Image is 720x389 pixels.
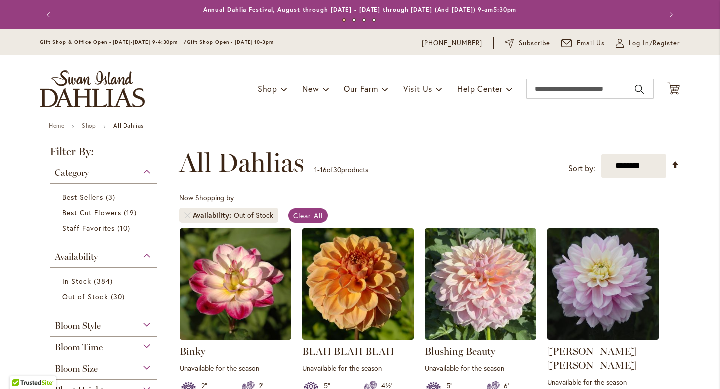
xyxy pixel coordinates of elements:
[561,38,605,48] a: Email Us
[62,223,147,233] a: Staff Favorites
[62,192,103,202] span: Best Sellers
[302,345,394,357] a: BLAH BLAH BLAH
[62,208,121,217] span: Best Cut Flowers
[234,210,273,220] div: Out of Stock
[302,332,414,342] a: Blah Blah Blah
[40,70,145,107] a: store logo
[293,211,323,220] span: Clear All
[422,38,482,48] a: [PHONE_NUMBER]
[55,363,98,374] span: Bloom Size
[425,332,536,342] a: Blushing Beauty
[62,291,147,302] a: Out of Stock 30
[403,83,432,94] span: Visit Us
[187,39,274,45] span: Gift Shop Open - [DATE] 10-3pm
[258,83,277,94] span: Shop
[302,83,319,94] span: New
[94,276,115,286] span: 384
[179,193,234,202] span: Now Shopping by
[180,345,205,357] a: Binky
[314,162,368,178] p: - of products
[314,165,317,174] span: 1
[184,212,190,218] a: Remove Availability Out of Stock
[362,18,366,22] button: 3 of 4
[616,38,680,48] a: Log In/Register
[49,122,64,129] a: Home
[547,377,659,387] p: Unavailable for the season
[568,159,595,178] label: Sort by:
[302,228,414,340] img: Blah Blah Blah
[577,38,605,48] span: Email Us
[629,38,680,48] span: Log In/Register
[113,122,144,129] strong: All Dahlias
[62,276,91,286] span: In Stock
[55,251,98,262] span: Availability
[505,38,550,48] a: Subscribe
[333,165,341,174] span: 30
[344,83,378,94] span: Our Farm
[55,342,103,353] span: Bloom Time
[62,192,147,202] a: Best Sellers
[55,320,101,331] span: Bloom Style
[62,276,147,286] a: In Stock 384
[124,207,139,218] span: 19
[288,208,328,223] a: Clear All
[111,291,127,302] span: 30
[62,223,115,233] span: Staff Favorites
[302,363,414,373] p: Unavailable for the season
[352,18,356,22] button: 2 of 4
[193,210,234,220] span: Availability
[425,345,495,357] a: Blushing Beauty
[547,228,659,340] img: Charlotte Mae
[457,83,503,94] span: Help Center
[547,332,659,342] a: Charlotte Mae
[320,165,327,174] span: 16
[180,228,291,340] img: Binky
[660,5,680,25] button: Next
[519,38,550,48] span: Subscribe
[180,363,291,373] p: Unavailable for the season
[425,363,536,373] p: Unavailable for the season
[55,167,89,178] span: Category
[106,192,118,202] span: 3
[40,5,60,25] button: Previous
[425,228,536,340] img: Blushing Beauty
[179,148,304,178] span: All Dahlias
[62,207,147,218] a: Best Cut Flowers
[547,345,636,371] a: [PERSON_NAME] [PERSON_NAME]
[180,332,291,342] a: Binky
[372,18,376,22] button: 4 of 4
[40,39,187,45] span: Gift Shop & Office Open - [DATE]-[DATE] 9-4:30pm /
[117,223,133,233] span: 10
[40,146,167,162] strong: Filter By:
[82,122,96,129] a: Shop
[62,292,108,301] span: Out of Stock
[342,18,346,22] button: 1 of 4
[203,6,517,13] a: Annual Dahlia Festival, August through [DATE] - [DATE] through [DATE] (And [DATE]) 9-am5:30pm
